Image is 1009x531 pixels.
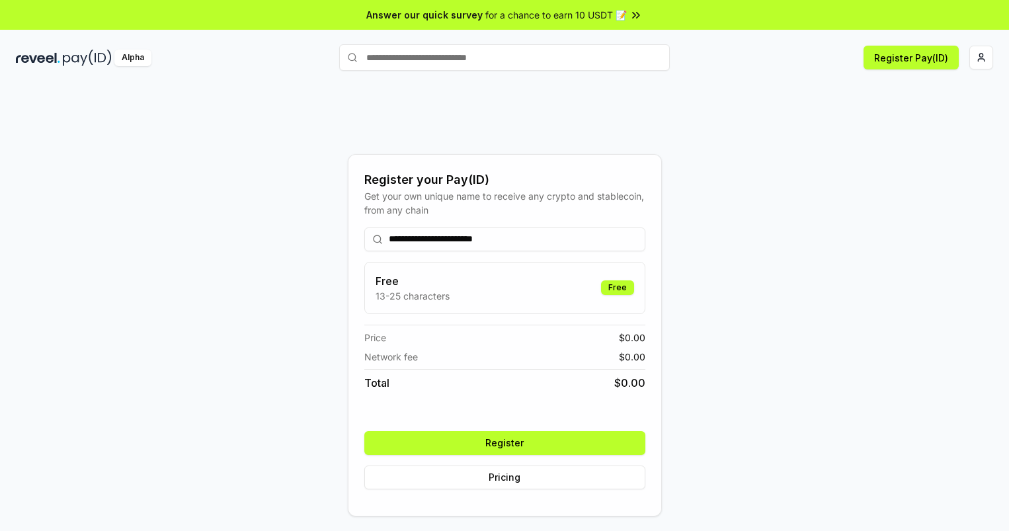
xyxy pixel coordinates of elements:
[364,331,386,345] span: Price
[366,8,483,22] span: Answer our quick survey
[364,171,645,189] div: Register your Pay(ID)
[485,8,627,22] span: for a chance to earn 10 USDT 📝
[376,289,450,303] p: 13-25 characters
[364,375,389,391] span: Total
[114,50,151,66] div: Alpha
[619,350,645,364] span: $ 0.00
[16,50,60,66] img: reveel_dark
[364,350,418,364] span: Network fee
[864,46,959,69] button: Register Pay(ID)
[619,331,645,345] span: $ 0.00
[601,280,634,295] div: Free
[364,189,645,217] div: Get your own unique name to receive any crypto and stablecoin, from any chain
[364,431,645,455] button: Register
[364,466,645,489] button: Pricing
[376,273,450,289] h3: Free
[614,375,645,391] span: $ 0.00
[63,50,112,66] img: pay_id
